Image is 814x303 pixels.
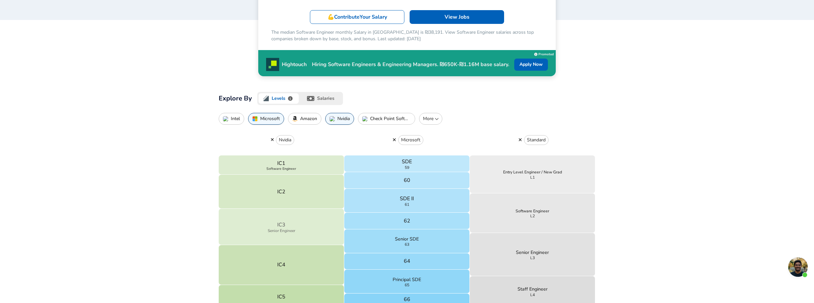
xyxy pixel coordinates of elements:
button: Senior EngineerL3 [470,233,595,276]
p: The median Software Engineer monthly Salary in [GEOGRAPHIC_DATA] is ₪38,191. View Software Engine... [271,29,543,42]
p: Senior Engineer [516,249,549,256]
button: SDE59 [344,155,470,172]
p: SDE [402,158,412,166]
button: levels.fyi logoLevels [257,92,300,105]
button: IC4 [219,245,344,285]
a: 💪ContributeYour Salary [310,10,404,24]
span: Software Engineer [266,167,296,171]
h2: Explore By [219,93,252,104]
button: IC3Senior Engineer [219,209,344,245]
button: SDE II61 [344,189,470,213]
p: Staff Engineer [517,286,548,293]
button: Intel [219,113,244,125]
p: IC2 [277,188,285,196]
div: Open chat [788,257,808,277]
button: Nvidia [276,135,294,145]
p: 60 [404,176,410,184]
p: Intel [231,116,240,121]
span: Senior Engineer [268,229,295,233]
button: Microsoft [248,113,284,125]
p: IC4 [277,261,285,269]
p: Microsoft [260,116,280,121]
span: 61 [405,203,409,206]
button: More [419,113,442,125]
img: AmazonIcon [292,116,297,121]
span: 63 [405,242,409,246]
span: Your Salary [360,13,387,21]
img: NvidiaIcon [330,116,335,121]
button: Software EngineerL2 [470,193,595,233]
button: salaries [300,92,343,105]
p: Nvidia [337,116,350,121]
button: 64 [344,253,470,270]
p: Principal SDE [393,276,421,283]
p: SDE II [400,195,414,203]
p: Senior SDE [395,236,419,242]
a: View Jobs [410,10,504,24]
button: Amazon [288,113,321,125]
span: L4 [530,293,535,297]
button: Check Point Software Technologies [358,113,415,125]
p: Hiring Software Engineers & Engineering Managers. ₪650K-₪1.16M base salary. [307,61,514,68]
p: Microsoft [401,137,420,143]
p: IC1 [277,159,285,167]
img: IntelIcon [223,116,228,121]
span: L3 [530,256,535,260]
p: Software Engineer [516,208,549,214]
button: IC1Software Engineer [219,155,344,175]
a: Apply Now [514,59,548,71]
p: Nvidia [279,137,291,143]
p: Entry Level Engineer / New Grad [503,169,562,175]
span: 65 [405,283,409,287]
p: Standard [527,137,546,143]
p: Amazon [300,116,317,121]
button: Principal SDE65 [344,270,470,294]
button: 60 [344,172,470,189]
button: Standard [524,135,549,145]
p: Hightouch [282,61,307,68]
p: 62 [404,217,410,225]
button: IC2 [219,175,344,209]
p: IC3 [277,221,285,229]
img: Promo Logo [266,58,279,71]
span: L1 [530,175,535,179]
span: L2 [530,214,535,218]
p: 64 [404,257,410,265]
img: Check Point Software TechnologiesIcon [362,116,367,121]
p: Check Point Software Technologies [370,116,411,121]
span: 59 [405,166,409,169]
p: IC5 [277,293,285,301]
button: Nvidia [325,113,354,125]
img: levels.fyi logo [263,96,269,101]
button: Entry Level Engineer / New GradL1 [470,155,595,193]
a: Promoted [534,51,554,57]
p: 💪 Contribute [328,13,387,21]
button: Senior SDE63 [344,229,470,253]
p: View Jobs [445,13,469,21]
p: More [422,116,439,122]
button: Microsoft [398,135,423,145]
img: MicrosoftIcon [252,116,258,121]
button: 62 [344,213,470,229]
